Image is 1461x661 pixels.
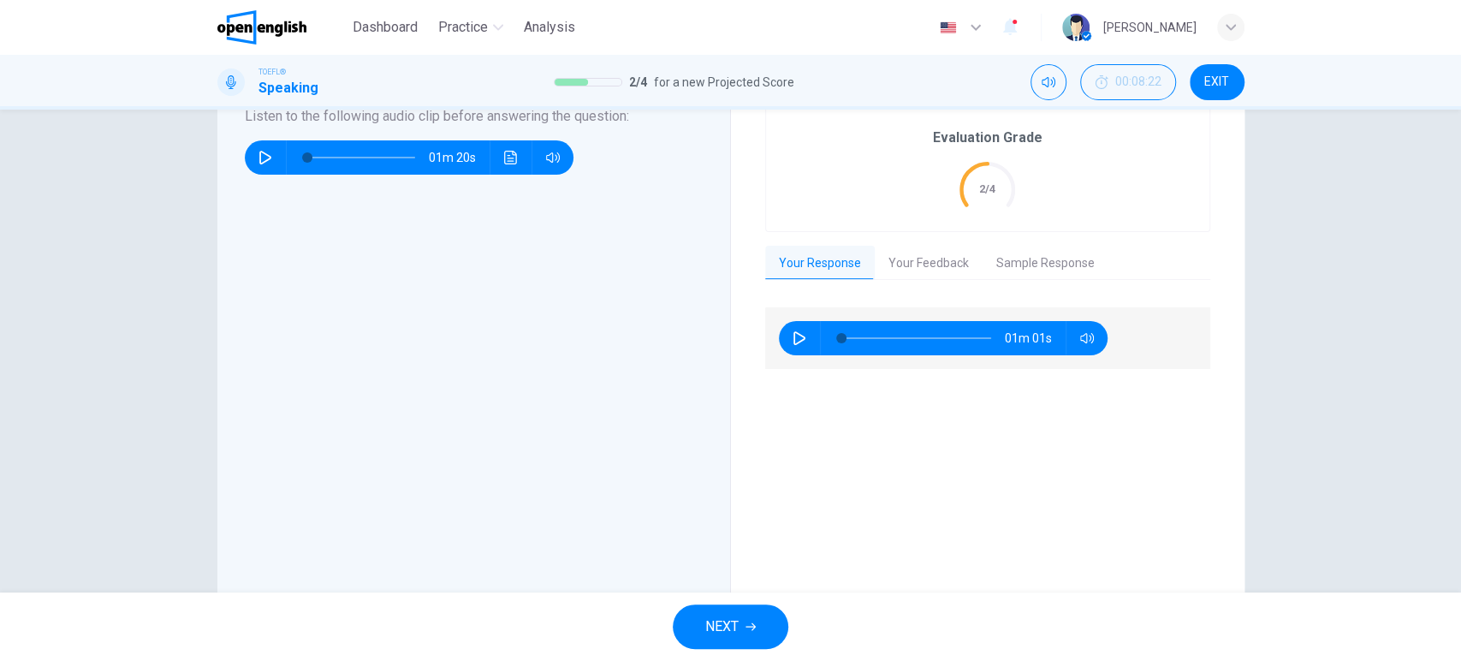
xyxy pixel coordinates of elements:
[1062,14,1090,41] img: Profile picture
[245,106,682,127] h6: Listen to the following audio clip before answering the question :
[1190,64,1244,100] button: EXIT
[497,140,525,175] button: Click to see the audio transcription
[1080,64,1176,100] div: Hide
[438,17,488,38] span: Practice
[629,72,647,92] span: 2 / 4
[933,128,1042,148] h6: Evaluation Grade
[429,140,490,175] span: 01m 20s
[1030,64,1066,100] div: Mute
[258,78,318,98] h1: Speaking
[705,615,739,639] span: NEXT
[353,17,418,38] span: Dashboard
[517,12,582,43] button: Analysis
[765,246,1210,282] div: basic tabs example
[1115,75,1161,89] span: 00:08:22
[875,246,983,282] button: Your Feedback
[937,21,959,34] img: en
[983,246,1108,282] button: Sample Response
[258,66,286,78] span: TOEFL®
[524,17,575,38] span: Analysis
[346,12,425,43] button: Dashboard
[217,10,307,45] img: OpenEnglish logo
[765,246,875,282] button: Your Response
[979,182,995,195] text: 2/4
[1103,17,1197,38] div: [PERSON_NAME]
[673,604,788,649] button: NEXT
[431,12,510,43] button: Practice
[1080,64,1176,100] button: 00:08:22
[1204,75,1229,89] span: EXIT
[1005,321,1066,355] span: 01m 01s
[654,72,794,92] span: for a new Projected Score
[217,10,347,45] a: OpenEnglish logo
